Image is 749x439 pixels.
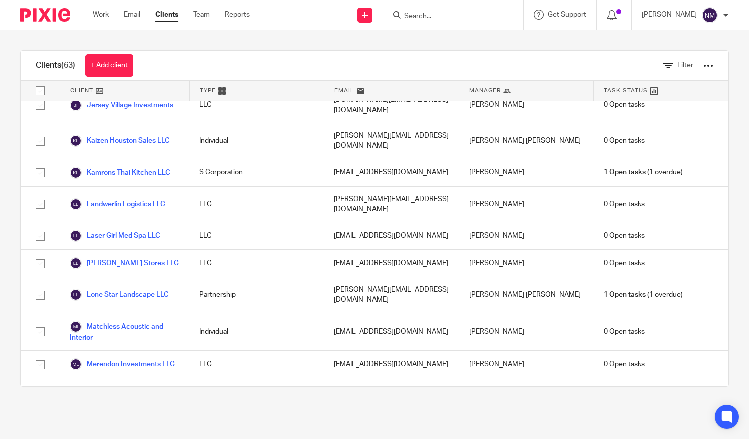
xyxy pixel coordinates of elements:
[324,378,459,405] div: [EMAIL_ADDRESS][DOMAIN_NAME]
[459,277,594,313] div: [PERSON_NAME] [PERSON_NAME]
[459,123,594,159] div: [PERSON_NAME] [PERSON_NAME]
[189,250,324,277] div: LLC
[702,7,718,23] img: svg%3E
[604,167,683,177] span: (1 overdue)
[334,86,354,95] span: Email
[459,87,594,123] div: [PERSON_NAME]
[604,359,645,369] span: 0 Open tasks
[70,167,82,179] img: svg%3E
[469,86,501,95] span: Manager
[200,86,216,95] span: Type
[324,277,459,313] div: [PERSON_NAME][EMAIL_ADDRESS][DOMAIN_NAME]
[324,187,459,222] div: [PERSON_NAME][EMAIL_ADDRESS][DOMAIN_NAME]
[193,10,210,20] a: Team
[70,167,170,179] a: Kamrons Thai Kitchen LLC
[124,10,140,20] a: Email
[604,258,645,268] span: 0 Open tasks
[85,54,133,77] a: + Add client
[604,290,683,300] span: (1 overdue)
[189,187,324,222] div: LLC
[61,61,75,69] span: (63)
[459,159,594,186] div: [PERSON_NAME]
[189,351,324,378] div: LLC
[403,12,493,21] input: Search
[324,250,459,277] div: [EMAIL_ADDRESS][DOMAIN_NAME]
[189,313,324,350] div: Individual
[324,351,459,378] div: [EMAIL_ADDRESS][DOMAIN_NAME]
[604,231,645,241] span: 0 Open tasks
[604,86,648,95] span: Task Status
[70,135,82,147] img: svg%3E
[189,222,324,249] div: LLC
[324,159,459,186] div: [EMAIL_ADDRESS][DOMAIN_NAME]
[189,159,324,186] div: S Corporation
[189,277,324,313] div: Partnership
[604,136,645,146] span: 0 Open tasks
[93,10,109,20] a: Work
[70,135,170,147] a: Kaizen Houston Sales LLC
[604,100,645,110] span: 0 Open tasks
[70,99,173,111] a: Jersey Village Investments
[70,289,169,301] a: Lone Star Landscape LLC
[31,81,50,100] input: Select all
[604,167,646,177] span: 1 Open tasks
[70,86,93,95] span: Client
[155,10,178,20] a: Clients
[70,358,175,370] a: Merendon Investments LLC
[20,8,70,22] img: Pixie
[642,10,697,20] p: [PERSON_NAME]
[70,230,82,242] img: svg%3E
[324,313,459,350] div: [EMAIL_ADDRESS][DOMAIN_NAME]
[225,10,250,20] a: Reports
[189,123,324,159] div: Individual
[70,99,82,111] img: svg%3E
[70,358,82,370] img: svg%3E
[189,378,324,405] div: Individual
[70,198,82,210] img: svg%3E
[459,222,594,249] div: [PERSON_NAME]
[324,123,459,159] div: [PERSON_NAME][EMAIL_ADDRESS][DOMAIN_NAME]
[70,289,82,301] img: svg%3E
[70,257,179,269] a: [PERSON_NAME] Stores LLC
[604,327,645,337] span: 0 Open tasks
[677,62,693,69] span: Filter
[70,386,142,398] a: [PERSON_NAME]
[70,321,179,343] a: Matchless Acoustic and Interior
[324,87,459,123] div: [DOMAIN_NAME][EMAIL_ADDRESS][DOMAIN_NAME]
[459,351,594,378] div: [PERSON_NAME]
[70,321,82,333] img: svg%3E
[324,222,459,249] div: [EMAIL_ADDRESS][DOMAIN_NAME]
[604,290,646,300] span: 1 Open tasks
[70,198,165,210] a: Landwerlin Logistics LLC
[189,87,324,123] div: LLC
[36,60,75,71] h1: Clients
[459,378,594,405] div: [PERSON_NAME]
[459,313,594,350] div: [PERSON_NAME]
[70,386,82,398] img: svg%3E
[70,230,160,242] a: Laser Girl Med Spa LLC
[604,199,645,209] span: 0 Open tasks
[459,187,594,222] div: [PERSON_NAME]
[548,11,586,18] span: Get Support
[459,250,594,277] div: [PERSON_NAME]
[70,257,82,269] img: svg%3E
